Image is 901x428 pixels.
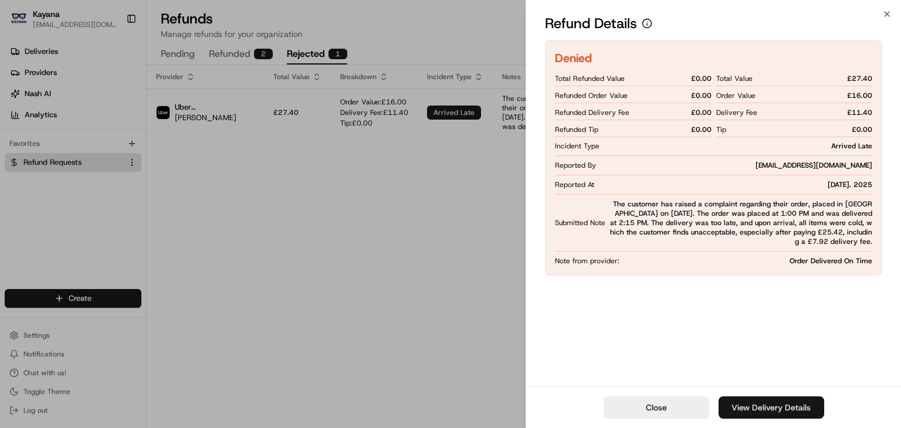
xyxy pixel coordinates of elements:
[555,91,628,100] span: Refunded Order Value
[199,115,214,129] button: Start new chat
[83,258,142,267] a: Powered byPylon
[53,111,192,123] div: Start new chat
[756,161,872,170] span: [EMAIL_ADDRESS][DOMAIN_NAME]
[555,74,625,83] span: Total Refunded Value
[31,75,194,87] input: Clear
[12,111,33,133] img: 1736555255976-a54dd68f-1ca7-489b-9aae-adbdc363a1c4
[182,150,214,164] button: See all
[555,108,629,117] span: Refunded Delivery Fee
[716,108,757,117] span: Delivery Fee
[545,14,637,33] h1: Refund Details
[691,91,712,100] span: £ 0.00
[847,108,872,117] span: £ 11.40
[555,218,605,227] span: Submitted Note
[847,74,872,83] span: £ 27.40
[828,180,872,189] span: [DATE]. 2025
[25,111,46,133] img: 4281594248423_2fcf9dad9f2a874258b8_72.png
[555,180,594,189] span: Reported At
[23,182,33,191] img: 1736555255976-a54dd68f-1ca7-489b-9aae-adbdc363a1c4
[852,125,872,134] span: £ 0.00
[847,91,872,100] span: £ 16.00
[12,231,21,240] div: 📗
[831,141,872,151] span: Arrived Late
[790,256,872,266] span: Order Delivered On Time
[23,230,90,242] span: Knowledge Base
[555,256,619,266] span: Note from provider:
[36,181,95,191] span: [PERSON_NAME]
[12,170,31,189] img: Asif Zaman Khan
[691,125,712,134] span: £ 0.00
[12,11,35,35] img: Nash
[111,230,188,242] span: API Documentation
[716,91,756,100] span: Order Value
[99,231,109,240] div: 💻
[719,396,824,419] a: View Delivery Details
[716,74,753,83] span: Total Value
[691,74,712,83] span: £ 0.00
[716,125,726,134] span: Tip
[53,123,161,133] div: We're available if you need us!
[555,141,599,151] span: Incident Type
[604,396,709,419] button: Close
[104,181,128,191] span: [DATE]
[94,225,193,246] a: 💻API Documentation
[12,152,79,161] div: Past conversations
[555,161,596,170] span: Reported By
[555,50,592,66] h2: Denied
[610,199,872,246] span: The customer has raised a complaint regarding their order, placed in [GEOGRAPHIC_DATA] on [DATE]....
[97,181,101,191] span: •
[117,259,142,267] span: Pylon
[555,125,598,134] span: Refunded Tip
[691,108,712,117] span: £ 0.00
[7,225,94,246] a: 📗Knowledge Base
[12,46,214,65] p: Welcome 👋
